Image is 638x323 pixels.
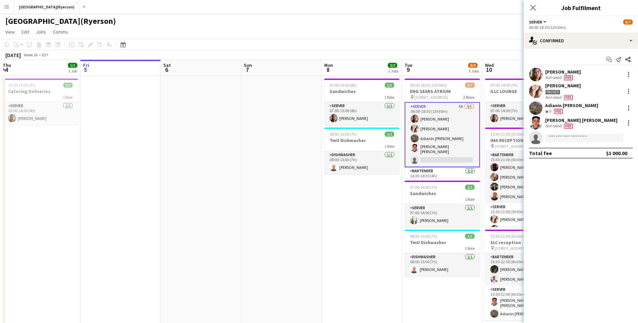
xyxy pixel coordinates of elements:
h3: TmU Dishwasher [324,137,400,143]
span: Edit [22,29,29,35]
div: Crew has different fees then in role [553,108,564,114]
span: 4 [2,66,11,74]
span: 1/1 [465,185,475,190]
app-job-card: 07:00-14:00 (7h)1/1ILLC LOUNGE1 RoleSERVER1/107:00-14:00 (7h)[PERSON_NAME] [485,79,560,125]
div: EDT [42,52,49,57]
app-job-card: 06:00-18:30 (12h30m)6/7ENG SEARS ATRIUM [STREET_ADDRESS]2 RolesSERVER5A4/506:00-18:30 (12h30m)[PE... [405,79,480,178]
span: 8/9 [468,63,478,68]
div: Crew has different fees then in role [563,95,574,100]
span: 10:00-14:00 (4h) [8,83,35,88]
span: 1 Role [465,246,475,251]
span: Sat [163,62,171,68]
app-card-role: DISHWASHER1/108:00-15:00 (7h)[PERSON_NAME] [405,253,480,276]
div: Not rated [545,75,563,80]
div: [PERSON_NAME] [545,69,581,75]
span: 07:00-14:00 (7h) [410,185,437,190]
div: [PERSON_NAME] [545,83,581,89]
h3: ILLC LOUNGE [485,88,560,94]
span: Thu [3,62,11,68]
div: Adianin [PERSON_NAME] [545,102,598,108]
span: Fee [564,75,573,80]
span: Comms [53,29,68,35]
span: 1/1 [63,83,73,88]
span: 5 [82,66,89,74]
div: Confirmed [524,33,638,49]
div: Total fee [529,150,552,156]
h3: Sandwiches [405,190,480,196]
app-card-role: SERVER5A4/506:00-18:30 (12h30m)[PERSON_NAME][PERSON_NAME]Adianin [PERSON_NAME][PERSON_NAME] [PERS... [405,102,480,167]
a: View [3,28,17,36]
div: 15:30-22:00 (6h30m)4/4SLC reception [STREET_ADDRESS]2 RolesBARTENDER2/215:30-22:00 (6h30m)[PERSON... [485,230,560,320]
button: SERVER [529,19,548,25]
app-job-card: 08:00-15:00 (7h)1/1TmU Dishwasher1 RoleDISHWASHER1/108:00-15:00 (7h)[PERSON_NAME] [324,128,400,174]
a: Comms [50,28,71,36]
app-card-role: SERVER1/110:00-14:00 (4h)[PERSON_NAME] [3,102,78,125]
span: SERVER [529,19,542,25]
h3: Sandwiches [324,88,400,94]
app-card-role: SERVER1/107:00-14:00 (7h)[PERSON_NAME] [485,102,560,125]
span: 1 Role [63,95,73,100]
span: 9 [404,66,412,74]
span: 15:30-21:00 (5h30m) [490,132,525,137]
app-card-role: DISHWASHER1/108:00-15:00 (7h)[PERSON_NAME] [324,151,400,174]
div: Crew has different fees then in role [563,123,574,129]
h3: Job Fulfilment [524,3,638,12]
h3: Catering Deliveries [3,88,78,94]
span: Fri [83,62,89,68]
app-job-card: 15:30-21:00 (5h30m)6/6IMA RECEPTION [STREET_ADDRESS]2 RolesBARTENDER4/415:30-21:00 (5h30m)[PERSON... [485,128,560,227]
app-job-card: 10:00-14:00 (4h)1/1Catering Deliveries1 RoleSERVER1/110:00-14:00 (4h)[PERSON_NAME] [3,79,78,125]
span: 10 [484,66,494,74]
span: 2/2 [388,63,397,68]
span: 06:00-18:30 (12h30m) [410,83,447,88]
div: [PERSON_NAME] [PERSON_NAME] [545,117,617,123]
span: 6 [162,66,171,74]
span: [STREET_ADDRESS] [495,246,528,251]
div: $1 000.00 [606,150,627,156]
div: 1 Job [68,68,77,74]
span: 1/1 [465,234,475,239]
span: View [5,29,15,35]
div: 2 Jobs [388,68,399,74]
span: 1/1 [68,63,77,68]
app-card-role: SERVER2/215:30-22:00 (6h30m)[PERSON_NAME] [PERSON_NAME]Adianin [PERSON_NAME] [485,286,560,320]
span: 07:00-14:00 (7h) [490,83,518,88]
a: Edit [19,28,32,36]
app-card-role: BARTENDER2/214:30-18:30 (4h) [405,167,480,200]
h3: SLC reception [485,239,560,245]
span: 1/1 [385,83,394,88]
span: 6/7 [465,83,475,88]
h3: IMA RECEPTION [485,137,560,143]
span: Week 36 [22,52,39,57]
span: 08:00-15:00 (7h) [330,132,357,137]
app-card-role: SERVER1/107:00-15:00 (8h)[PERSON_NAME] [324,102,400,125]
span: 15:30-22:00 (6h30m) [490,234,525,239]
div: Not rated [545,95,563,100]
span: 6/7 [623,19,633,25]
h1: [GEOGRAPHIC_DATA](Ryerson) [5,16,116,26]
span: Tue [405,62,412,68]
div: Crew has different fees then in role [563,75,574,80]
span: 07:00-15:00 (8h) [330,83,357,88]
div: 06:00-18:30 (12h30m) [529,25,633,30]
app-job-card: 07:00-14:00 (7h)1/1Sandwiches1 RoleSERVER1/107:00-14:00 (7h)[PERSON_NAME] [405,181,480,227]
span: [STREET_ADDRESS] [495,144,528,149]
app-card-role: BARTENDER2/215:30-22:00 (6h30m)[PERSON_NAME][PERSON_NAME] [485,253,560,286]
span: Fee [564,124,573,129]
div: [DATE] [5,52,21,58]
span: Sun [244,62,252,68]
div: 07:00-15:00 (8h)1/1Sandwiches1 RoleSERVER1/107:00-15:00 (8h)[PERSON_NAME] [324,79,400,125]
app-card-role: SERVER2/215:30-21:00 (5h30m)[PERSON_NAME][PERSON_NAME] [485,203,560,236]
app-job-card: 08:00-15:00 (7h)1/1TmU Dishwasher1 RoleDISHWASHER1/108:00-15:00 (7h)[PERSON_NAME] [405,230,480,276]
span: 2 Roles [463,95,475,100]
button: [GEOGRAPHIC_DATA](Ryerson) [14,0,80,13]
div: Paused [545,90,560,95]
div: Not rated [545,123,563,129]
span: Mon [324,62,333,68]
span: Wed [485,62,494,68]
span: [STREET_ADDRESS] [414,95,448,100]
span: 7 [243,66,252,74]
